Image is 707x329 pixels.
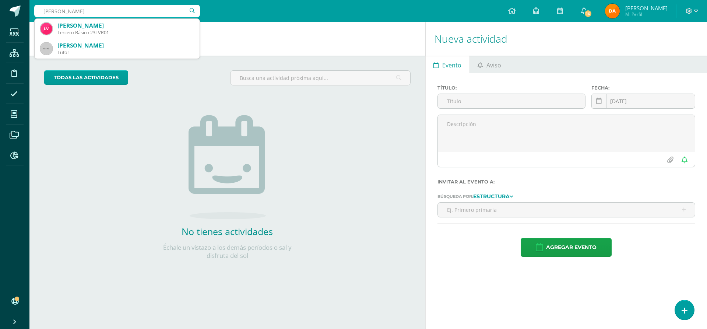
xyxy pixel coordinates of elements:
[154,225,301,238] h2: No tienes actividades
[584,10,592,18] span: 16
[189,115,266,219] img: no_activities.png
[625,11,668,17] span: Mi Perfil
[486,56,501,74] span: Aviso
[41,43,52,55] img: 45x45
[521,238,612,257] button: Agregar evento
[470,56,509,73] a: Aviso
[605,4,620,18] img: 82a5943632aca8211823fb2e9800a6c1.png
[57,22,194,29] div: [PERSON_NAME]
[57,49,194,56] div: Tutor
[625,4,668,12] span: [PERSON_NAME]
[34,5,200,17] input: Busca un usuario...
[38,22,416,56] h1: Actividades
[41,23,52,35] img: 63d99853cab4c46038f6d5e6a91d147f.png
[437,179,695,185] label: Invitar al evento a:
[473,193,513,199] a: Estructura
[592,94,695,108] input: Fecha de entrega
[437,85,585,91] label: Título:
[591,85,695,91] label: Fecha:
[57,42,194,49] div: [PERSON_NAME]
[438,203,695,217] input: Ej. Primero primaria
[426,56,469,73] a: Evento
[442,56,461,74] span: Evento
[546,238,597,256] span: Agregar evento
[57,29,194,36] div: Tercero Básico 23LVR01
[435,22,698,56] h1: Nueva actividad
[473,193,510,200] strong: Estructura
[437,194,473,199] span: Búsqueda por:
[231,71,410,85] input: Busca una actividad próxima aquí...
[44,70,128,85] a: todas las Actividades
[438,94,585,108] input: Título
[154,244,301,260] p: Échale un vistazo a los demás períodos o sal y disfruta del sol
